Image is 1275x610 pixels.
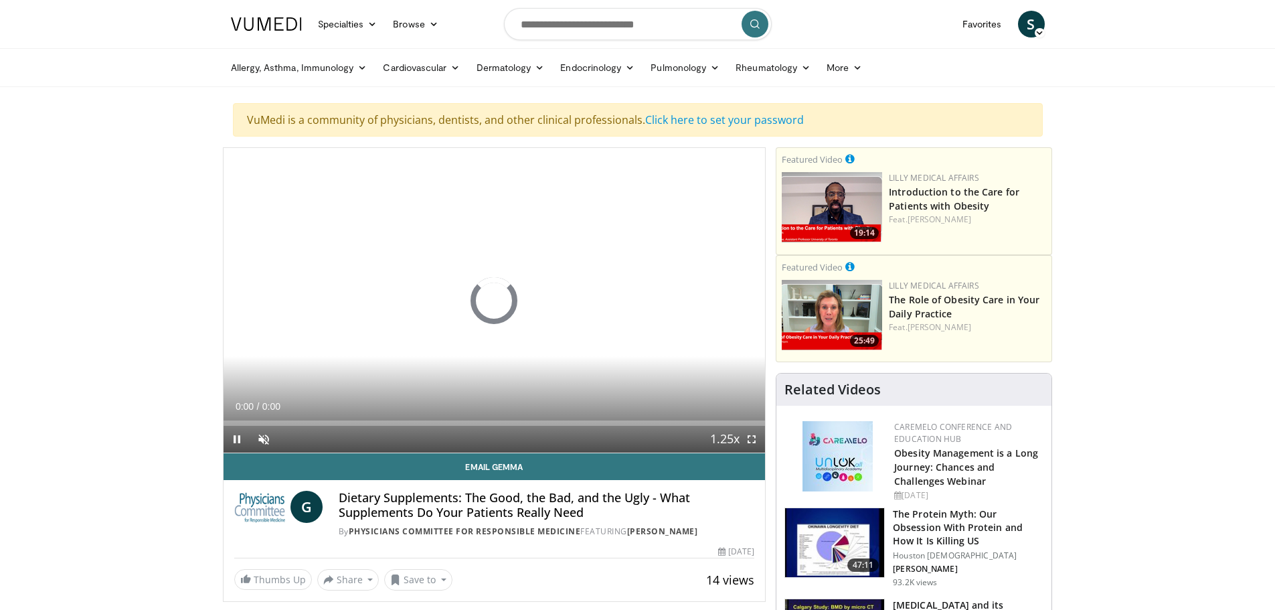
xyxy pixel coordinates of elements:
a: Lilly Medical Affairs [889,280,979,291]
button: Pause [224,426,250,453]
a: Pulmonology [643,54,728,81]
a: CaReMeLO Conference and Education Hub [894,421,1012,445]
span: 25:49 [850,335,879,347]
div: Feat. [889,214,1046,226]
h3: The Protein Myth: Our Obsession With Protein and How It Is Killing US [893,508,1043,548]
button: Unmute [250,426,277,453]
span: 47:11 [847,558,879,572]
small: Featured Video [782,261,843,273]
a: Click here to set your password [645,112,804,127]
a: [PERSON_NAME] [908,321,971,333]
h4: Related Videos [784,382,881,398]
img: 45df64a9-a6de-482c-8a90-ada250f7980c.png.150x105_q85_autocrop_double_scale_upscale_version-0.2.jpg [802,421,873,491]
input: Search topics, interventions [504,8,772,40]
a: Email Gemma [224,453,766,480]
a: More [819,54,870,81]
a: Allergy, Asthma, Immunology [223,54,375,81]
p: Houston [DEMOGRAPHIC_DATA] [893,550,1043,561]
div: [DATE] [894,489,1041,502]
button: Save to [384,569,452,591]
a: 47:11 The Protein Myth: Our Obsession With Protein and How It Is Killing US Houston [DEMOGRAPHIC_... [784,508,1043,588]
a: [PERSON_NAME] [908,214,971,225]
a: Browse [385,11,446,37]
p: [PERSON_NAME] [893,564,1043,575]
img: Physicians Committee for Responsible Medicine [234,491,285,523]
div: Feat. [889,321,1046,333]
img: e1208b6b-349f-4914-9dd7-f97803bdbf1d.png.150x105_q85_crop-smart_upscale.png [782,280,882,350]
span: 0:00 [236,401,254,412]
a: Rheumatology [728,54,819,81]
a: S [1018,11,1045,37]
a: [PERSON_NAME] [627,526,698,537]
a: Favorites [954,11,1010,37]
a: Introduction to the Care for Patients with Obesity [889,185,1019,212]
button: Playback Rate [711,426,738,453]
div: VuMedi is a community of physicians, dentists, and other clinical professionals. [233,103,1043,137]
a: Obesity Management is a Long Journey: Chances and Challenges Webinar [894,447,1038,487]
a: Physicians Committee for Responsible Medicine [349,526,581,537]
a: Specialties [310,11,386,37]
div: [DATE] [718,546,754,558]
button: Fullscreen [738,426,765,453]
img: acc2e291-ced4-4dd5-b17b-d06994da28f3.png.150x105_q85_crop-smart_upscale.png [782,172,882,242]
span: 0:00 [262,401,280,412]
a: 25:49 [782,280,882,350]
a: 19:14 [782,172,882,242]
span: 14 views [706,572,754,588]
span: / [257,401,260,412]
button: Share [317,569,379,591]
a: Thumbs Up [234,569,312,590]
a: Endocrinology [552,54,643,81]
small: Featured Video [782,153,843,165]
a: Lilly Medical Affairs [889,172,979,183]
img: VuMedi Logo [231,17,302,31]
span: 19:14 [850,227,879,239]
a: Dermatology [469,54,553,81]
div: Progress Bar [224,421,766,426]
a: The Role of Obesity Care in Your Daily Practice [889,293,1039,320]
img: b7b8b05e-5021-418b-a89a-60a270e7cf82.150x105_q85_crop-smart_upscale.jpg [785,508,884,578]
p: 93.2K views [893,577,937,588]
h4: Dietary Supplements: The Good, the Bad, and the Ugly - What Supplements Do Your Patients Really Need [339,491,754,520]
a: G [290,491,323,523]
div: By FEATURING [339,526,754,538]
video-js: Video Player [224,148,766,453]
a: Cardiovascular [375,54,468,81]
